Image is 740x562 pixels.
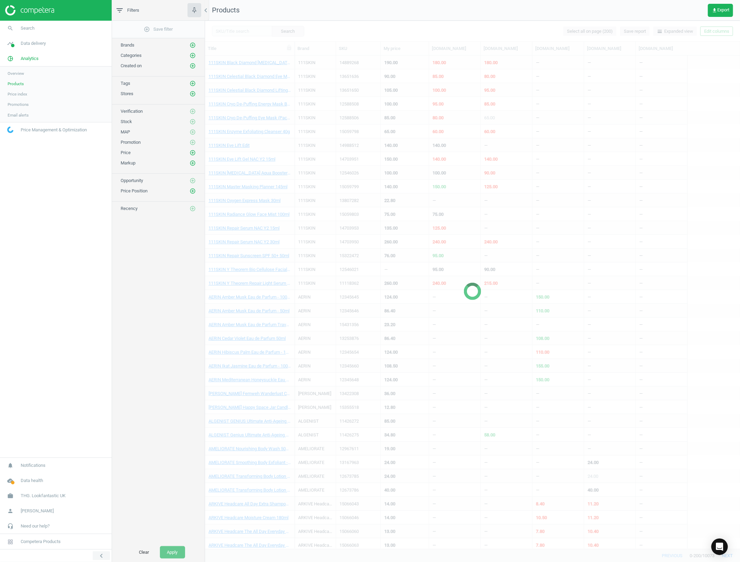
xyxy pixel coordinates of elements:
[190,91,196,97] i: add_circle_outline
[8,71,24,76] span: Overview
[115,6,124,14] i: filter_list
[7,127,13,133] img: wGWNvw8QSZomAAAAABJRU5ErkJggg==
[21,127,87,133] span: Price Management & Optimization
[190,150,196,156] i: add_circle_outline
[190,178,196,184] i: add_circle_outline
[21,25,34,31] span: Search
[144,26,150,32] i: add_circle_outline
[202,6,210,14] i: chevron_left
[8,112,29,118] span: Email alerts
[190,129,196,135] i: add_circle_outline
[189,62,196,69] button: add_circle_outline
[21,508,54,514] span: [PERSON_NAME]
[4,489,17,502] i: work
[190,80,196,87] i: add_circle_outline
[121,129,130,134] span: MAP
[127,7,139,13] span: Filters
[190,108,196,114] i: add_circle_outline
[4,474,17,487] i: cloud_done
[190,42,196,48] i: add_circle_outline
[189,149,196,156] button: add_circle_outline
[189,188,196,194] button: add_circle_outline
[121,91,133,96] span: Stores
[190,139,196,145] i: add_circle_outline
[8,81,24,87] span: Products
[121,63,142,68] span: Created on
[121,119,132,124] span: Stock
[189,129,196,136] button: add_circle_outline
[121,206,138,211] span: Recency
[190,205,196,212] i: add_circle_outline
[189,205,196,212] button: add_circle_outline
[189,42,196,49] button: add_circle_outline
[93,551,110,560] button: chevron_left
[121,188,148,193] span: Price Position
[21,523,50,529] span: Need our help?
[4,52,17,65] i: pie_chart_outlined
[21,40,46,47] span: Data delivery
[144,26,173,32] span: Save filter
[121,53,142,58] span: Categories
[190,52,196,59] i: add_circle_outline
[712,8,717,13] i: get_app
[21,56,39,62] span: Analytics
[21,539,61,545] span: Competera Products
[189,80,196,87] button: add_circle_outline
[189,52,196,59] button: add_circle_outline
[97,552,105,560] i: chevron_left
[160,546,185,559] button: Apply
[708,4,733,17] button: get_appExport
[4,520,17,533] i: headset_mic
[189,108,196,115] button: add_circle_outline
[121,140,141,145] span: Promotion
[121,81,130,86] span: Tags
[121,160,135,165] span: Markup
[4,504,17,518] i: person
[5,5,54,16] img: ajHJNr6hYgQAAAAASUVORK5CYII=
[121,150,131,155] span: Price
[712,8,729,13] span: Export
[121,178,143,183] span: Opportunity
[121,109,143,114] span: Verification
[711,539,728,555] div: Open Intercom Messenger
[189,160,196,167] button: add_circle_outline
[190,188,196,194] i: add_circle_outline
[189,177,196,184] button: add_circle_outline
[4,459,17,472] i: notifications
[190,119,196,125] i: add_circle_outline
[132,546,156,559] button: Clear
[112,22,205,36] button: add_circle_outlineSave filter
[21,478,43,484] span: Data health
[190,63,196,69] i: add_circle_outline
[190,160,196,166] i: add_circle_outline
[121,42,134,48] span: Brands
[21,462,45,469] span: Notifications
[8,91,27,97] span: Price index
[4,37,17,50] i: timeline
[189,139,196,146] button: add_circle_outline
[8,102,29,107] span: Promotions
[212,6,240,14] span: Products
[189,90,196,97] button: add_circle_outline
[21,493,65,499] span: THG. Lookfantastic UK
[4,22,17,35] i: search
[189,118,196,125] button: add_circle_outline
